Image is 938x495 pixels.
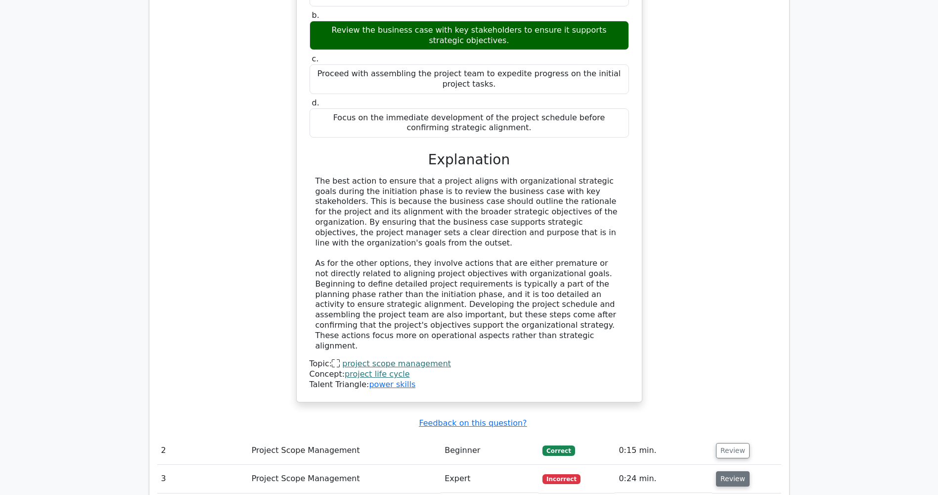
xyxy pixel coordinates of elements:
[315,151,623,168] h3: Explanation
[345,369,409,379] a: project life cycle
[157,465,248,493] td: 3
[419,418,527,428] a: Feedback on this question?
[615,437,712,465] td: 0:15 min.
[615,465,712,493] td: 0:24 min.
[310,359,629,369] div: Topic:
[248,437,441,465] td: Project Scope Management
[312,10,319,20] span: b.
[310,64,629,94] div: Proceed with assembling the project team to expedite progress on the initial project tasks.
[310,359,629,390] div: Talent Triangle:
[312,98,319,107] span: d.
[716,443,750,458] button: Review
[315,176,623,351] div: The best action to ensure that a project aligns with organizational strategic goals during the in...
[542,445,575,455] span: Correct
[310,369,629,380] div: Concept:
[248,465,441,493] td: Project Scope Management
[716,471,750,487] button: Review
[369,380,415,389] a: power skills
[342,359,451,368] a: project scope management
[312,54,319,63] span: c.
[157,437,248,465] td: 2
[441,465,538,493] td: Expert
[441,437,538,465] td: Beginner
[310,108,629,138] div: Focus on the immediate development of the project schedule before confirming strategic alignment.
[542,474,581,484] span: Incorrect
[310,21,629,50] div: Review the business case with key stakeholders to ensure it supports strategic objectives.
